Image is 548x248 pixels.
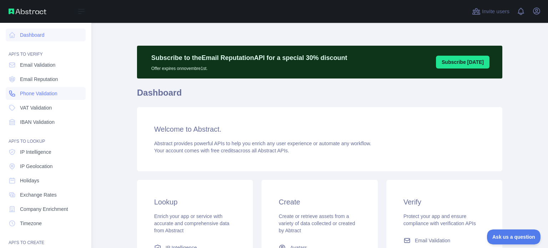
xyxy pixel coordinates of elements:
iframe: Toggle Customer Support [487,229,541,244]
h3: Verify [404,197,485,207]
a: Dashboard [6,29,86,41]
span: Create or retrieve assets from a variety of data collected or created by Abtract [279,213,355,233]
span: IP Geolocation [20,163,53,170]
span: Invite users [482,7,509,16]
a: Holidays [6,174,86,187]
div: API'S TO LOOKUP [6,130,86,144]
h1: Dashboard [137,87,502,104]
span: Email Reputation [20,76,58,83]
span: Email Validation [20,61,55,69]
a: Timezone [6,217,86,230]
a: Email Validation [401,234,488,247]
h3: Lookup [154,197,236,207]
span: Enrich your app or service with accurate and comprehensive data from Abstract [154,213,229,233]
h3: Create [279,197,360,207]
a: IP Intelligence [6,146,86,158]
a: VAT Validation [6,101,86,114]
a: Email Reputation [6,73,86,86]
a: Email Validation [6,59,86,71]
h3: Welcome to Abstract. [154,124,485,134]
span: Protect your app and ensure compliance with verification APIs [404,213,476,226]
div: API'S TO CREATE [6,231,86,246]
p: Subscribe to the Email Reputation API for a special 30 % discount [151,53,347,63]
a: IP Geolocation [6,160,86,173]
span: Email Validation [415,237,450,244]
span: IP Intelligence [20,148,51,156]
span: Phone Validation [20,90,57,97]
a: Phone Validation [6,87,86,100]
a: IBAN Validation [6,116,86,128]
span: Your account comes with across all Abstract APIs. [154,148,289,153]
span: Company Enrichment [20,206,68,213]
span: Exchange Rates [20,191,57,198]
span: Timezone [20,220,42,227]
button: Invite users [471,6,511,17]
span: free credits [211,148,235,153]
a: Company Enrichment [6,203,86,216]
span: Abstract provides powerful APIs to help you enrich any user experience or automate any workflow. [154,141,371,146]
p: Offer expires on novembre 1st. [151,63,347,71]
button: Subscribe [DATE] [436,56,489,69]
div: API'S TO VERIFY [6,43,86,57]
img: Abstract API [9,9,46,14]
span: IBAN Validation [20,118,55,126]
span: VAT Validation [20,104,52,111]
span: Holidays [20,177,39,184]
a: Exchange Rates [6,188,86,201]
